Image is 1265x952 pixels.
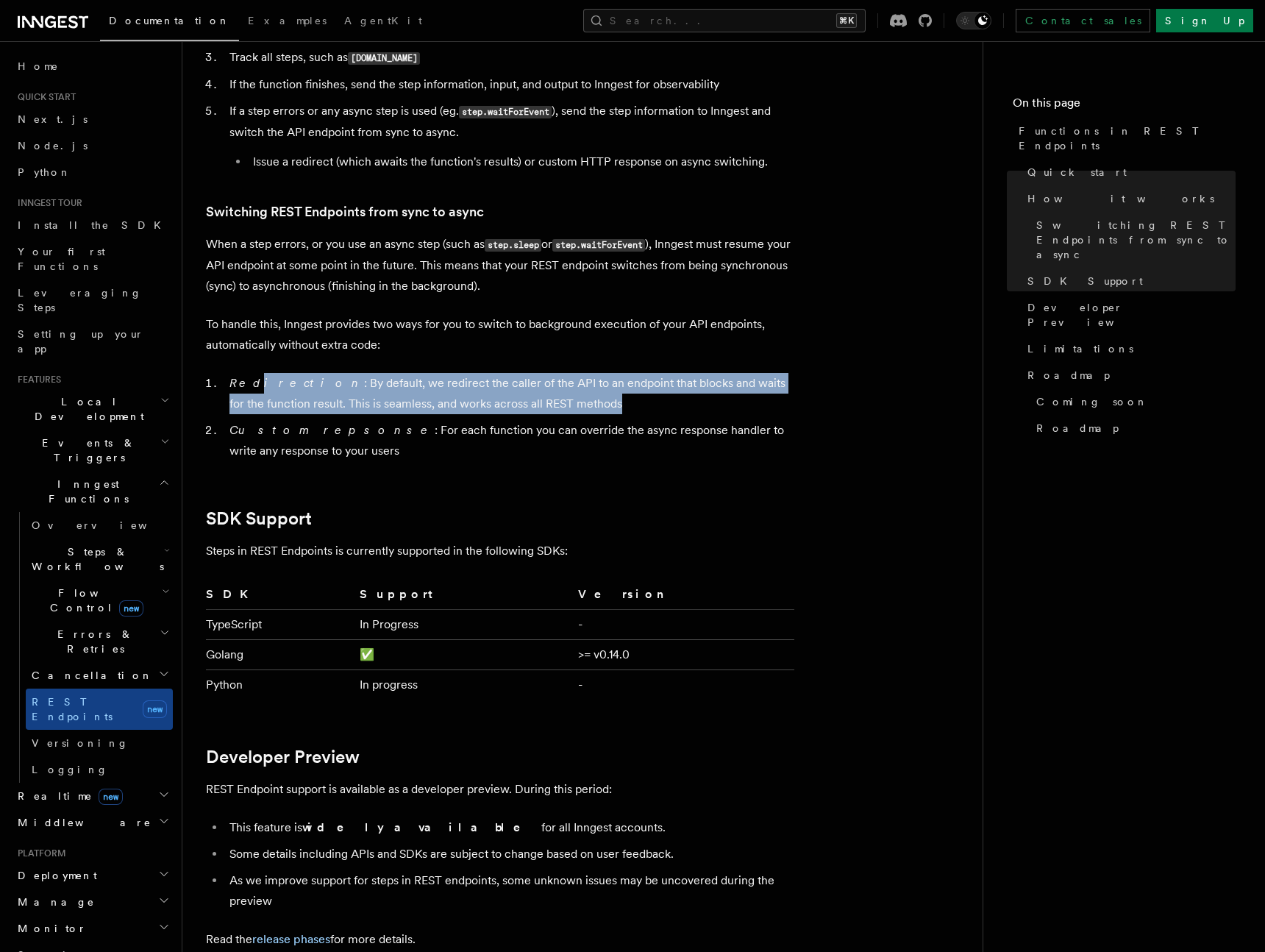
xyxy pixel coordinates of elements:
[956,12,991,29] button: Toggle dark mode
[26,627,160,656] span: Errors & Retries
[12,889,173,915] button: Manage
[1022,159,1236,185] a: Quick start
[206,747,360,767] a: Developer Preview
[583,9,866,32] button: Search...⌘K
[12,430,173,471] button: Events & Triggers
[18,59,59,74] span: Home
[12,374,61,386] span: Features
[12,809,173,836] button: Middleware
[12,197,82,209] span: Inngest tour
[206,585,354,610] th: SDK
[252,932,330,946] a: release phases
[248,15,327,26] span: Examples
[26,586,162,615] span: Flow Control
[12,868,97,883] span: Deployment
[1036,218,1236,262] span: Switching REST Endpoints from sync to async
[354,670,572,700] td: In progress
[1030,415,1236,441] a: Roadmap
[225,817,794,838] li: This feature is for all Inngest accounts.
[459,106,552,118] code: step.waitForEvent
[1030,388,1236,415] a: Coming soon
[12,477,159,506] span: Inngest Functions
[18,287,142,313] span: Leveraging Steps
[239,4,335,40] a: Examples
[18,219,170,231] span: Install the SDK
[18,328,144,355] span: Setting up your app
[1027,191,1214,206] span: How it works
[1036,421,1119,436] span: Roadmap
[12,862,173,889] button: Deployment
[1027,274,1143,288] span: SDK Support
[12,921,87,936] span: Monitor
[12,915,173,942] button: Monitor
[206,508,312,529] a: SDK Support
[1022,185,1236,212] a: How it works
[12,394,160,424] span: Local Development
[225,870,794,912] li: As we improve support for steps in REST endpoints, some unknown issues may be uncovered during th...
[225,101,794,172] li: If a step errors or any async step is used (eg. ), send the step information to Inngest and switc...
[354,640,572,670] td: ✅
[206,234,794,296] p: When a step errors, or you use an async step (such as or ), Inngest must resume your API endpoint...
[206,779,794,800] p: REST Endpoint support is available as a developer preview. During this period:
[12,471,173,512] button: Inngest Functions
[354,585,572,610] th: Support
[225,420,794,461] li: : For each function you can override the async response handler to write any response to your users
[12,512,173,783] div: Inngest Functions
[1016,9,1150,32] a: Contact sales
[1030,212,1236,268] a: Switching REST Endpoints from sync to async
[119,600,143,617] span: new
[26,544,164,574] span: Steps & Workflows
[552,239,645,252] code: step.waitForEvent
[12,238,173,280] a: Your first Functions
[225,47,794,68] li: Track all steps, such as
[1156,9,1253,32] a: Sign Up
[32,764,108,775] span: Logging
[1013,94,1236,118] h4: On this page
[206,640,354,670] td: Golang
[1027,341,1133,356] span: Limitations
[18,140,88,152] span: Node.js
[1027,165,1127,180] span: Quick start
[18,113,88,125] span: Next.js
[206,929,794,950] p: Read the for more details.
[229,423,435,437] em: Custom repsonse
[12,53,173,79] a: Home
[12,848,66,859] span: Platform
[302,820,541,834] strong: widely available
[1027,300,1236,330] span: Developer Preview
[206,541,794,561] p: Steps in REST Endpoints is currently supported in the following SDKs:
[354,610,572,640] td: In Progress
[26,662,173,689] button: Cancellation
[32,737,129,749] span: Versioning
[143,700,167,718] span: new
[26,512,173,539] a: Overview
[344,15,422,26] span: AgentKit
[206,670,354,700] td: Python
[12,321,173,362] a: Setting up your app
[99,789,123,805] span: new
[12,436,160,465] span: Events & Triggers
[12,789,123,803] span: Realtime
[206,202,484,222] a: Switching REST Endpoints from sync to async
[12,212,173,238] a: Install the SDK
[1019,124,1236,153] span: Functions in REST Endpoints
[26,668,153,683] span: Cancellation
[1013,118,1236,159] a: Functions in REST Endpoints
[1022,335,1236,362] a: Limitations
[348,52,420,65] code: [DOMAIN_NAME]
[249,152,794,172] li: Issue a redirect (which awaits the function's results) or custom HTTP response on async switching.
[26,756,173,783] a: Logging
[572,670,794,700] td: -
[12,895,95,909] span: Manage
[12,91,76,103] span: Quick start
[1022,362,1236,388] a: Roadmap
[12,132,173,159] a: Node.js
[12,388,173,430] button: Local Development
[26,689,173,730] a: REST Endpointsnew
[485,239,541,252] code: step.sleep
[12,815,152,830] span: Middleware
[572,610,794,640] td: -
[206,610,354,640] td: TypeScript
[335,4,431,40] a: AgentKit
[225,74,794,95] li: If the function finishes, send the step information, input, and output to Inngest for observability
